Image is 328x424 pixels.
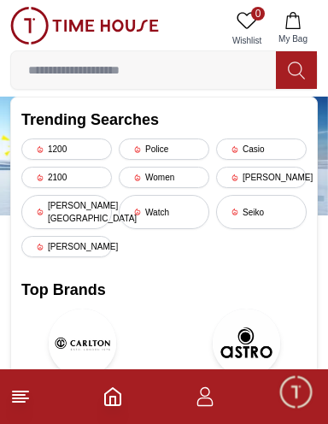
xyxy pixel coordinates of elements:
[213,309,281,377] img: Astro
[21,236,112,257] div: [PERSON_NAME]
[119,167,209,188] div: Women
[21,108,307,132] h2: Trending Searches
[225,7,268,50] a: 0Wishlist
[10,7,159,44] img: ...
[216,167,307,188] div: [PERSON_NAME]
[21,195,112,229] div: [PERSON_NAME][GEOGRAPHIC_DATA]
[216,195,307,229] div: Seiko
[21,309,143,401] a: CarltonCarlton
[102,386,123,407] a: Home
[268,7,318,50] button: My Bag
[119,195,209,229] div: Watch
[225,34,268,47] span: Wishlist
[21,138,112,160] div: 1200
[251,7,265,21] span: 0
[21,278,307,302] h2: Top Brands
[119,138,209,160] div: Police
[216,138,307,160] div: Casio
[48,309,116,377] img: Carlton
[21,167,112,188] div: 2100
[278,374,315,411] div: Chat Widget
[186,309,308,401] a: AstroAstro
[272,32,314,45] span: My Bag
